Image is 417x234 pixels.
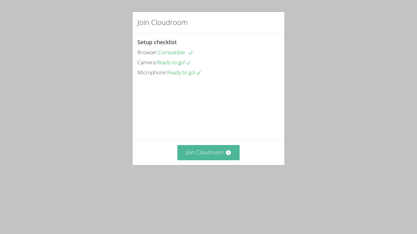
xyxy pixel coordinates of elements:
button: Join Cloudroom [177,145,240,160]
h2: Join Cloudroom [137,17,188,28]
span: Ready to go! [167,69,201,76]
span: Microphone: [137,69,167,76]
span: Browser: [137,49,158,56]
span: Setup checklist [137,38,177,46]
span: Camera: [137,59,157,66]
span: Compatible [158,49,194,56]
span: Ready to go! [157,59,191,66]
